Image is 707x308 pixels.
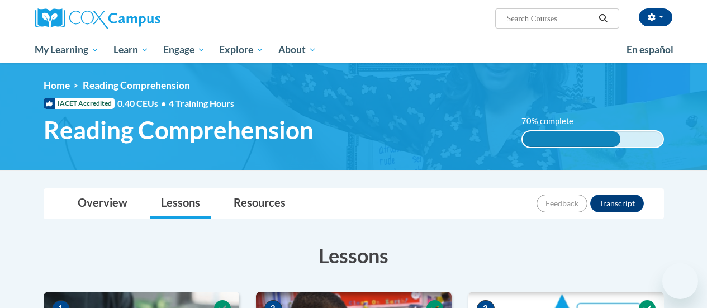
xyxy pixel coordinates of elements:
a: Lessons [150,189,211,219]
div: 70% complete [523,131,621,147]
span: Learn [113,43,149,56]
a: Learn [106,37,156,63]
div: Main menu [27,37,681,63]
h3: Lessons [44,241,664,269]
span: Explore [219,43,264,56]
span: 0.40 CEUs [117,97,169,110]
span: 4 Training Hours [169,98,234,108]
label: 70% complete [521,115,586,127]
a: Cox Campus [35,8,236,29]
span: About [278,43,316,56]
span: Engage [163,43,205,56]
span: My Learning [35,43,99,56]
span: • [161,98,166,108]
a: Engage [156,37,212,63]
span: Reading Comprehension [44,115,314,145]
span: Reading Comprehension [83,79,190,91]
span: IACET Accredited [44,98,115,109]
a: En español [619,38,681,61]
img: Cox Campus [35,8,160,29]
input: Search Courses [505,12,595,25]
a: Overview [67,189,139,219]
a: Home [44,79,70,91]
button: Account Settings [639,8,672,26]
button: Search [595,12,611,25]
a: My Learning [28,37,107,63]
a: Resources [222,189,297,219]
button: Feedback [537,195,587,212]
a: Explore [212,37,271,63]
button: Transcript [590,195,644,212]
a: About [271,37,324,63]
span: En español [627,44,673,55]
iframe: Button to launch messaging window [662,263,698,299]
